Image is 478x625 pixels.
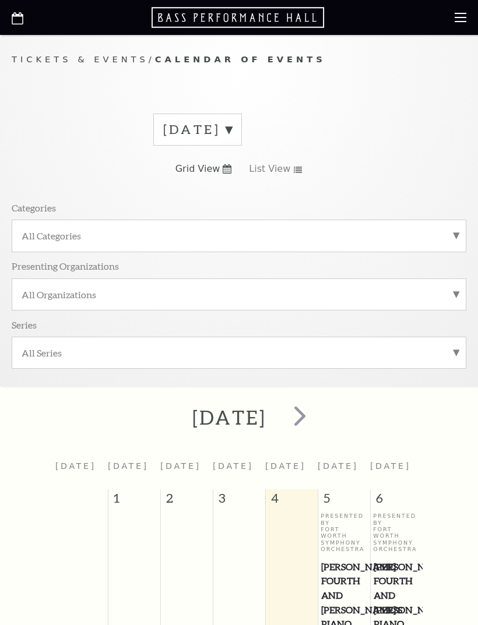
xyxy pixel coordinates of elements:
span: 1 [108,489,160,513]
span: [DATE] [265,461,306,471]
span: [DATE] [318,461,358,471]
p: Presenting Organizations [12,260,119,272]
span: 2 [161,489,213,513]
span: [DATE] [108,461,149,471]
span: Grid View [175,163,220,175]
p: Presented By Fort Worth Symphony Orchestra [373,513,420,552]
th: [DATE] [55,455,108,489]
label: All Categories [22,229,456,242]
p: / [12,52,466,67]
span: [DATE] [370,461,411,471]
span: 5 [318,489,370,513]
span: Calendar of Events [155,54,326,64]
h2: [DATE] [192,406,266,429]
span: 4 [266,489,318,513]
label: All Organizations [22,288,456,301]
span: 3 [213,489,265,513]
p: Presented By Fort Worth Symphony Orchestra [321,513,367,552]
label: [DATE] [163,121,232,139]
span: Tickets & Events [12,54,149,64]
span: List View [249,163,290,175]
span: 6 [371,489,423,513]
p: Series [12,319,37,331]
label: All Series [22,347,456,359]
span: [DATE] [213,461,254,471]
span: [DATE] [160,461,201,471]
button: next [277,397,319,439]
p: Categories [12,202,56,214]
